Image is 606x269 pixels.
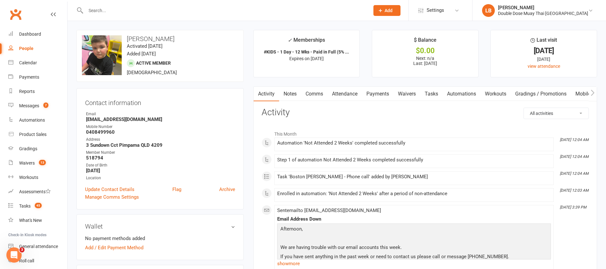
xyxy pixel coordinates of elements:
a: Reports [8,84,67,99]
strong: #KIDS - 1 Day - 12 Wks - Paid in Full (5% ... [264,49,349,54]
strong: [DATE] [86,168,235,173]
div: General attendance [19,244,58,249]
i: [DATE] 12:04 AM [560,171,588,176]
div: Workouts [19,175,38,180]
p: If you have sent anything in the past week or need to contact us please call or message [PHONE_NU... [279,253,549,262]
div: Automation 'Not Attended 2 Weeks' completed successfully [277,140,551,146]
a: Add / Edit Payment Method [85,244,143,251]
a: Automations [8,113,67,127]
time: Added [DATE] [127,51,156,57]
a: show more [277,259,551,268]
div: Roll call [19,258,34,263]
li: No payment methods added [85,235,235,242]
div: Member Number [86,150,235,156]
a: view attendance [528,64,560,69]
a: Manage Comms Settings [85,193,139,201]
span: 3 [19,247,25,252]
a: Gradings / Promotions [511,87,571,101]
div: Assessments [19,189,51,194]
i: [DATE] 12:04 AM [560,138,588,142]
iframe: Intercom live chat [6,247,22,263]
span: 45 [35,203,42,208]
h3: Wallet [85,223,235,230]
div: Dashboard [19,32,41,37]
p: Next: n/a Last: [DATE] [378,56,473,66]
a: Roll call [8,254,67,268]
a: Tasks [420,87,443,101]
a: Waivers 13 [8,156,67,170]
h3: Activity [262,108,589,117]
div: Task 'Boston [PERSON_NAME] - Phone call' added by [PERSON_NAME] [277,174,551,180]
a: Archive [219,186,235,193]
a: Comms [301,87,328,101]
span: Expires on [DATE] [289,56,324,61]
h3: Contact information [85,97,235,106]
div: Tasks [19,203,31,209]
div: Email Address Down [277,216,551,222]
a: Mobile App [571,87,605,101]
a: Waivers [393,87,420,101]
a: Clubworx [8,6,24,22]
div: Waivers [19,160,35,166]
i: [DATE] 12:03 AM [560,188,588,193]
a: People [8,41,67,56]
div: [DATE] [496,56,591,63]
div: Date of Birth [86,162,235,168]
div: Address [86,137,235,143]
span: 13 [39,160,46,165]
div: [PERSON_NAME] [498,5,588,11]
a: Activity [254,87,279,101]
strong: 3 Sundown Cct Pimpama QLD 4209 [86,142,235,148]
a: Attendance [328,87,362,101]
div: People [19,46,33,51]
time: Activated [DATE] [127,43,162,49]
a: Tasks 45 [8,199,67,213]
div: What's New [19,218,42,223]
div: Enrolled in automation: 'Not Attended 2 Weeks' after a period of non-attendance [277,191,551,196]
div: Messages [19,103,39,108]
div: Mobile Number [86,124,235,130]
a: Payments [8,70,67,84]
div: Double Dose Muay Thai [GEOGRAPHIC_DATA] [498,11,588,16]
img: image1753080300.png [82,35,122,75]
a: Workouts [8,170,67,185]
a: Gradings [8,142,67,156]
span: [DEMOGRAPHIC_DATA] [127,70,177,75]
p: We are having trouble with our email accounts this week. [279,244,549,253]
div: Memberships [288,36,325,48]
div: $ Balance [414,36,436,47]
div: [DATE] [496,47,591,54]
i: [DATE] 3:39 PM [560,205,586,209]
a: General attendance kiosk mode [8,239,67,254]
span: Sent email to [EMAIL_ADDRESS][DOMAIN_NAME] [277,208,381,213]
div: Reports [19,89,35,94]
div: Payments [19,74,39,80]
div: $0.00 [378,47,473,54]
a: Payments [362,87,393,101]
div: Automations [19,117,45,123]
strong: 518794 [86,155,235,161]
a: Automations [443,87,480,101]
div: Calendar [19,60,37,65]
h3: [PERSON_NAME] [82,35,238,42]
a: Assessments [8,185,67,199]
div: Location [86,175,235,181]
a: What's New [8,213,67,228]
span: Active member [136,60,171,66]
div: Last visit [530,36,557,47]
a: Calendar [8,56,67,70]
span: Settings [427,3,444,18]
strong: [EMAIL_ADDRESS][DOMAIN_NAME] [86,117,235,122]
a: Dashboard [8,27,67,41]
a: Product Sales [8,127,67,142]
p: Afternoon, [279,225,549,234]
div: Email [86,111,235,117]
div: LB [482,4,495,17]
a: Messages 7 [8,99,67,113]
div: Product Sales [19,132,47,137]
div: Gradings [19,146,37,151]
i: [DATE] 12:04 AM [560,154,588,159]
div: Step 1 of automation Not Attended 2 Weeks completed successfully [277,157,551,163]
a: Notes [279,87,301,101]
span: 7 [43,103,48,108]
